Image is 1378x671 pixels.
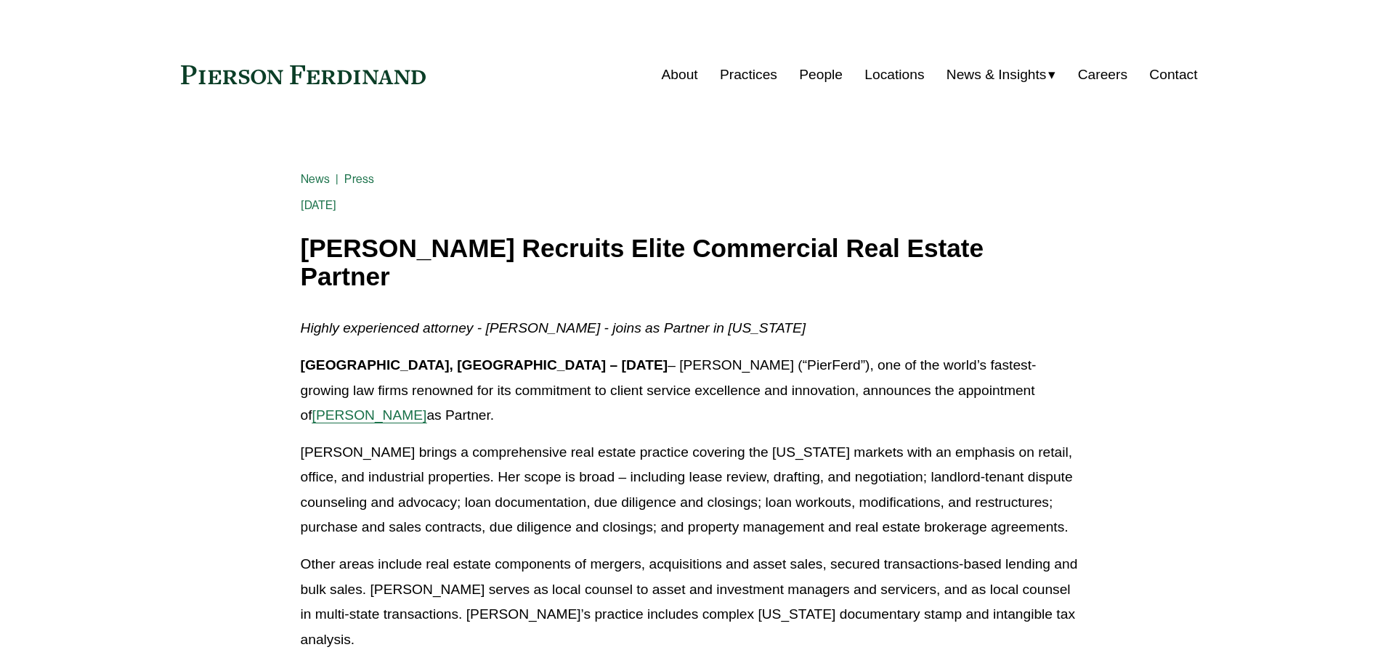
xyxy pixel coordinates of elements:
[301,172,331,186] a: News
[720,61,777,89] a: Practices
[312,407,427,423] a: [PERSON_NAME]
[864,61,924,89] a: Locations
[301,235,1078,290] h1: [PERSON_NAME] Recruits Elite Commercial Real Estate Partner
[799,61,843,89] a: People
[301,320,806,335] em: Highly experienced attorney - [PERSON_NAME] - joins as Partner in [US_STATE]
[1149,61,1197,89] a: Contact
[662,61,698,89] a: About
[344,172,374,186] a: Press
[301,353,1078,428] p: – [PERSON_NAME] (“PierFerd”), one of the world’s fastest-growing law firms renowned for its commi...
[301,357,668,373] strong: [GEOGRAPHIC_DATA], [GEOGRAPHIC_DATA] – [DATE]
[301,440,1078,540] p: [PERSON_NAME] brings a comprehensive real estate practice covering the [US_STATE] markets with an...
[301,552,1078,652] p: Other areas include real estate components of mergers, acquisitions and asset sales, secured tran...
[947,62,1047,88] span: News & Insights
[301,198,337,212] span: [DATE]
[947,61,1056,89] a: folder dropdown
[1078,61,1127,89] a: Careers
